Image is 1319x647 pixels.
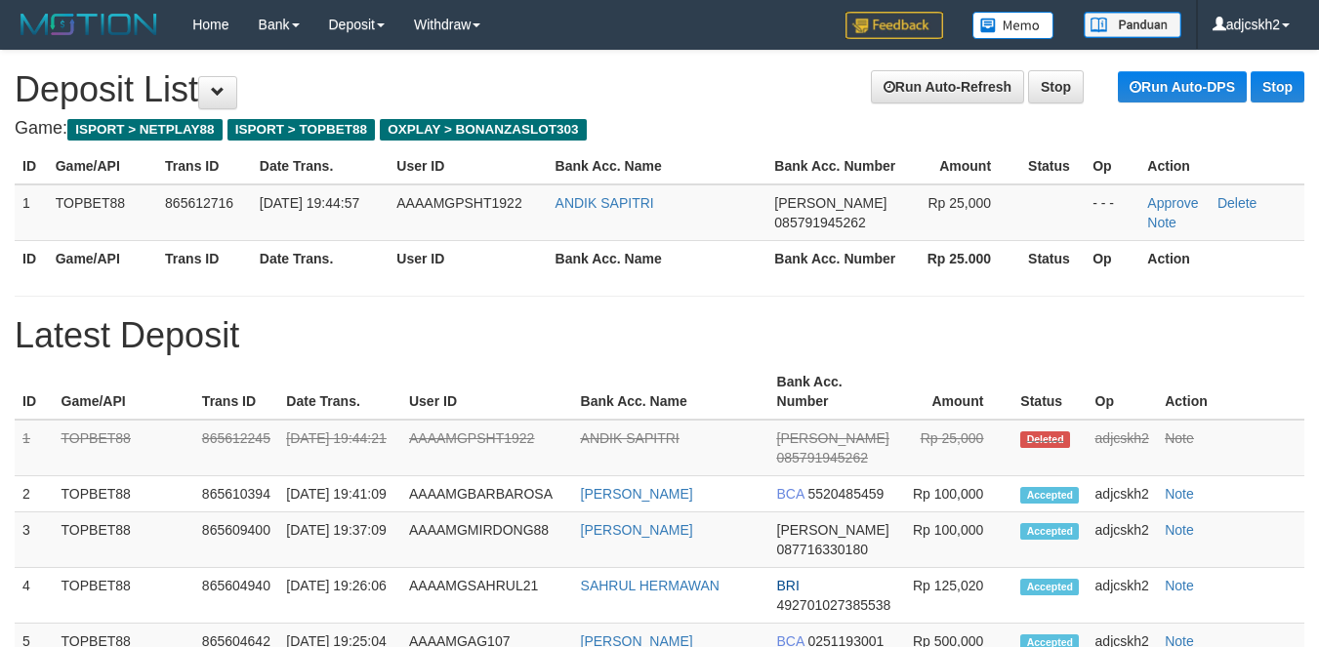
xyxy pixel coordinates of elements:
[54,512,194,568] td: TOPBET88
[1147,215,1176,230] a: Note
[766,240,910,276] th: Bank Acc. Number
[1165,578,1194,593] a: Note
[972,12,1054,39] img: Button%20Memo.svg
[389,240,547,276] th: User ID
[1118,71,1247,102] a: Run Auto-DPS
[1028,70,1084,103] a: Stop
[871,70,1024,103] a: Run Auto-Refresh
[777,597,891,613] span: 492701027385538
[1088,512,1158,568] td: adjcskh2
[1020,487,1079,504] span: Accepted
[401,420,573,476] td: AAAAMGPSHT1922
[54,568,194,624] td: TOPBET88
[401,512,573,568] td: AAAAMGMIRDONG88
[1085,240,1139,276] th: Op
[899,512,1012,568] td: Rp 100,000
[1088,568,1158,624] td: adjcskh2
[777,450,868,465] span: 085791945262
[899,476,1012,512] td: Rp 100,000
[1085,184,1139,241] td: - - -
[777,486,804,502] span: BCA
[194,512,279,568] td: 865609400
[54,420,194,476] td: TOPBET88
[194,476,279,512] td: 865610394
[1088,420,1158,476] td: adjcskh2
[1165,486,1194,502] a: Note
[1088,364,1158,420] th: Op
[581,486,693,502] a: [PERSON_NAME]
[157,240,252,276] th: Trans ID
[15,240,48,276] th: ID
[194,364,279,420] th: Trans ID
[1020,240,1085,276] th: Status
[278,512,401,568] td: [DATE] 19:37:09
[1020,523,1079,540] span: Accepted
[54,364,194,420] th: Game/API
[1157,364,1304,420] th: Action
[899,568,1012,624] td: Rp 125,020
[556,195,654,211] a: ANDIK SAPITRI
[54,476,194,512] td: TOPBET88
[774,215,865,230] span: 085791945262
[777,430,889,446] span: [PERSON_NAME]
[774,195,886,211] span: [PERSON_NAME]
[401,476,573,512] td: AAAAMGBARBAROSA
[911,148,1020,184] th: Amount
[1139,240,1304,276] th: Action
[927,195,991,211] span: Rp 25,000
[252,240,389,276] th: Date Trans.
[15,184,48,241] td: 1
[48,184,157,241] td: TOPBET88
[807,486,884,502] span: 5520485459
[15,119,1304,139] h4: Game:
[1020,579,1079,595] span: Accepted
[845,12,943,39] img: Feedback.jpg
[389,148,547,184] th: User ID
[278,364,401,420] th: Date Trans.
[15,148,48,184] th: ID
[401,568,573,624] td: AAAAMGSAHRUL21
[67,119,223,141] span: ISPORT > NETPLAY88
[1217,195,1257,211] a: Delete
[777,542,868,557] span: 087716330180
[1020,148,1085,184] th: Status
[548,148,767,184] th: Bank Acc. Name
[15,70,1304,109] h1: Deposit List
[396,195,521,211] span: AAAAMGPSHT1922
[1165,522,1194,538] a: Note
[1012,364,1087,420] th: Status
[15,316,1304,355] h1: Latest Deposit
[573,364,769,420] th: Bank Acc. Name
[1084,12,1181,38] img: panduan.png
[48,240,157,276] th: Game/API
[252,148,389,184] th: Date Trans.
[1165,430,1194,446] a: Note
[157,148,252,184] th: Trans ID
[777,522,889,538] span: [PERSON_NAME]
[581,430,680,446] a: ANDIK SAPITRI
[911,240,1020,276] th: Rp 25.000
[548,240,767,276] th: Bank Acc. Name
[15,476,54,512] td: 2
[769,364,899,420] th: Bank Acc. Number
[15,10,163,39] img: MOTION_logo.png
[227,119,375,141] span: ISPORT > TOPBET88
[278,568,401,624] td: [DATE] 19:26:06
[899,420,1012,476] td: Rp 25,000
[15,420,54,476] td: 1
[1085,148,1139,184] th: Op
[194,420,279,476] td: 865612245
[401,364,573,420] th: User ID
[1147,195,1198,211] a: Approve
[581,578,720,593] a: SAHRUL HERMAWAN
[1020,431,1070,448] span: Deleted
[278,420,401,476] td: [DATE] 19:44:21
[165,195,233,211] span: 865612716
[260,195,359,211] span: [DATE] 19:44:57
[15,568,54,624] td: 4
[194,568,279,624] td: 865604940
[581,522,693,538] a: [PERSON_NAME]
[15,364,54,420] th: ID
[766,148,910,184] th: Bank Acc. Number
[1251,71,1304,102] a: Stop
